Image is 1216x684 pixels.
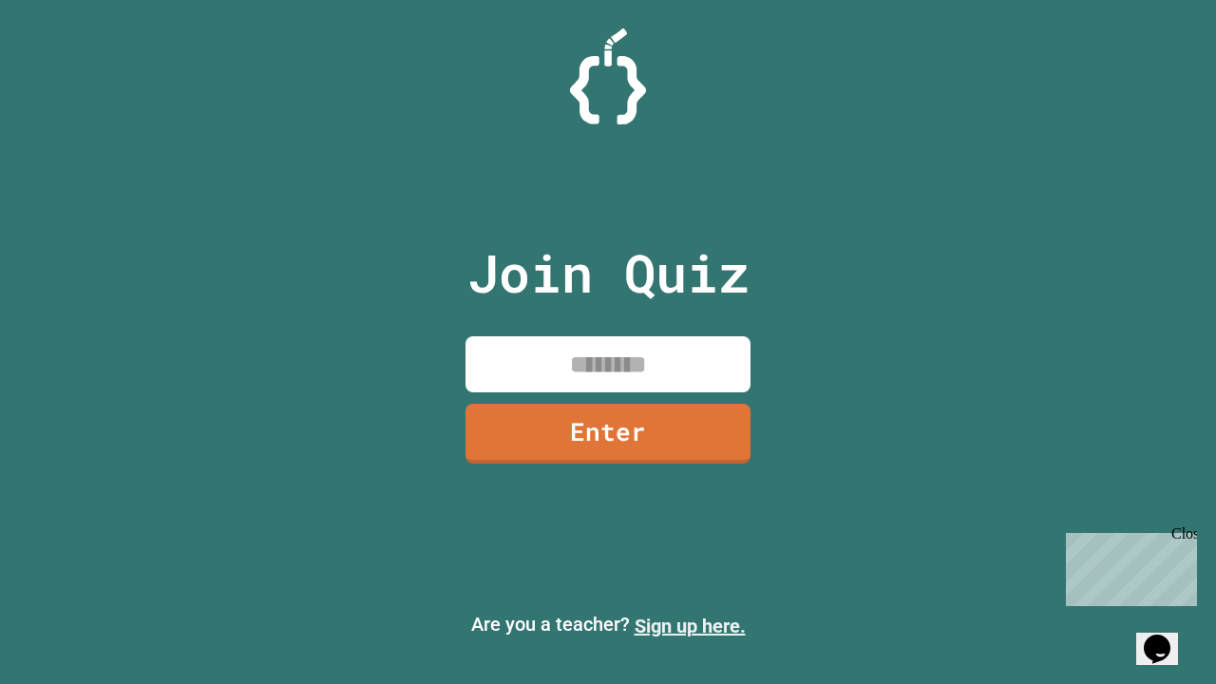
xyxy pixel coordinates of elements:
iframe: chat widget [1058,525,1197,606]
p: Join Quiz [467,234,750,313]
a: Sign up here. [635,615,746,637]
a: Enter [465,404,750,464]
p: Are you a teacher? [15,610,1201,640]
iframe: chat widget [1136,608,1197,665]
img: Logo.svg [570,28,646,124]
div: Chat with us now!Close [8,8,131,121]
